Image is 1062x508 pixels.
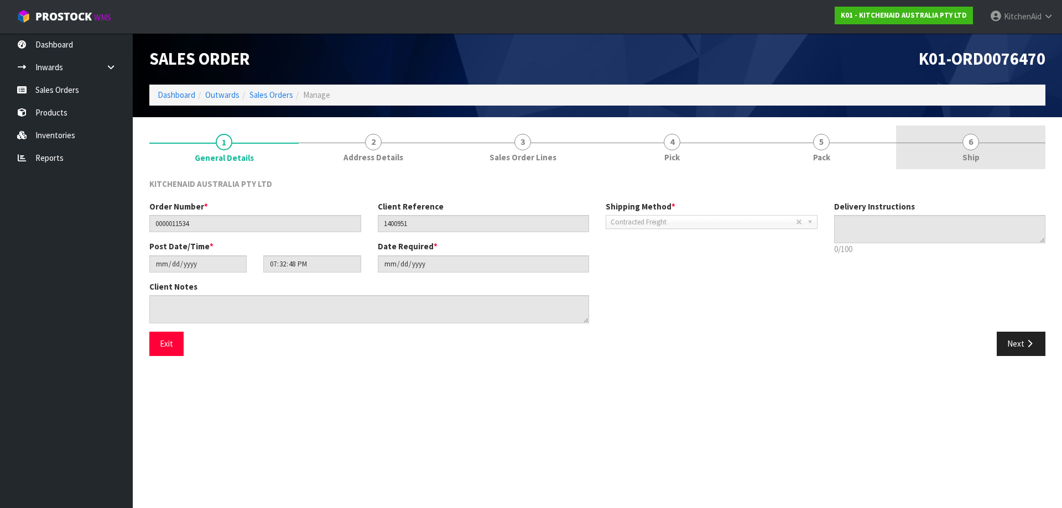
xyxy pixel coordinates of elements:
span: Pick [664,151,680,163]
a: Outwards [205,90,240,100]
span: KITCHENAID AUSTRALIA PTY LTD [149,179,272,189]
label: Delivery Instructions [834,201,915,212]
span: 5 [813,134,830,150]
span: 2 [365,134,382,150]
span: Sales Order Lines [490,151,556,163]
button: Exit [149,332,184,355]
small: WMS [94,12,111,23]
strong: K01 - KITCHENAID AUSTRALIA PTY LTD [841,11,967,20]
a: Sales Orders [249,90,293,100]
span: Manage [303,90,330,100]
p: 0/100 [834,243,1046,255]
span: Sales Order [149,48,250,69]
span: General Details [149,170,1045,364]
label: Post Date/Time [149,240,214,252]
span: 4 [664,134,680,150]
span: 6 [962,134,979,150]
span: Contracted Freight [611,216,796,229]
label: Client Reference [378,201,444,212]
button: Next [997,332,1045,355]
label: Order Number [149,201,208,212]
span: 3 [514,134,531,150]
span: K01-ORD0076470 [919,48,1045,69]
label: Date Required [378,240,438,252]
span: Pack [813,151,830,163]
span: General Details [195,152,254,164]
a: Dashboard [158,90,195,100]
input: Client Reference [378,215,590,232]
label: Client Notes [149,281,197,292]
span: KitchenAid [1004,11,1042,22]
span: Ship [962,151,980,163]
span: Address Details [343,151,403,163]
img: cube-alt.png [17,9,30,23]
span: ProStock [35,9,92,24]
span: 1 [216,134,232,150]
input: Order Number [149,215,361,232]
label: Shipping Method [606,201,675,212]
